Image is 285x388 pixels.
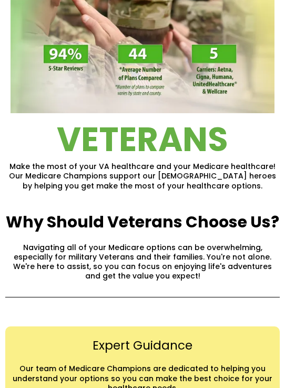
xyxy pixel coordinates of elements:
h2: Expert Guidance [6,338,279,354]
strong: Why Should Veterans Choose Us? [6,211,279,233]
span: VETERANS [57,116,228,163]
p: Our Medicare Champions support our [DEMOGRAPHIC_DATA] heroes by helping you get make the most of ... [5,171,280,190]
p: Make the most of your VA healthcare and your Medicare healthcare! [5,162,280,171]
p: Navigating all of your Medicare options can be overwhelming, especially for military Veterans and... [5,243,280,281]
